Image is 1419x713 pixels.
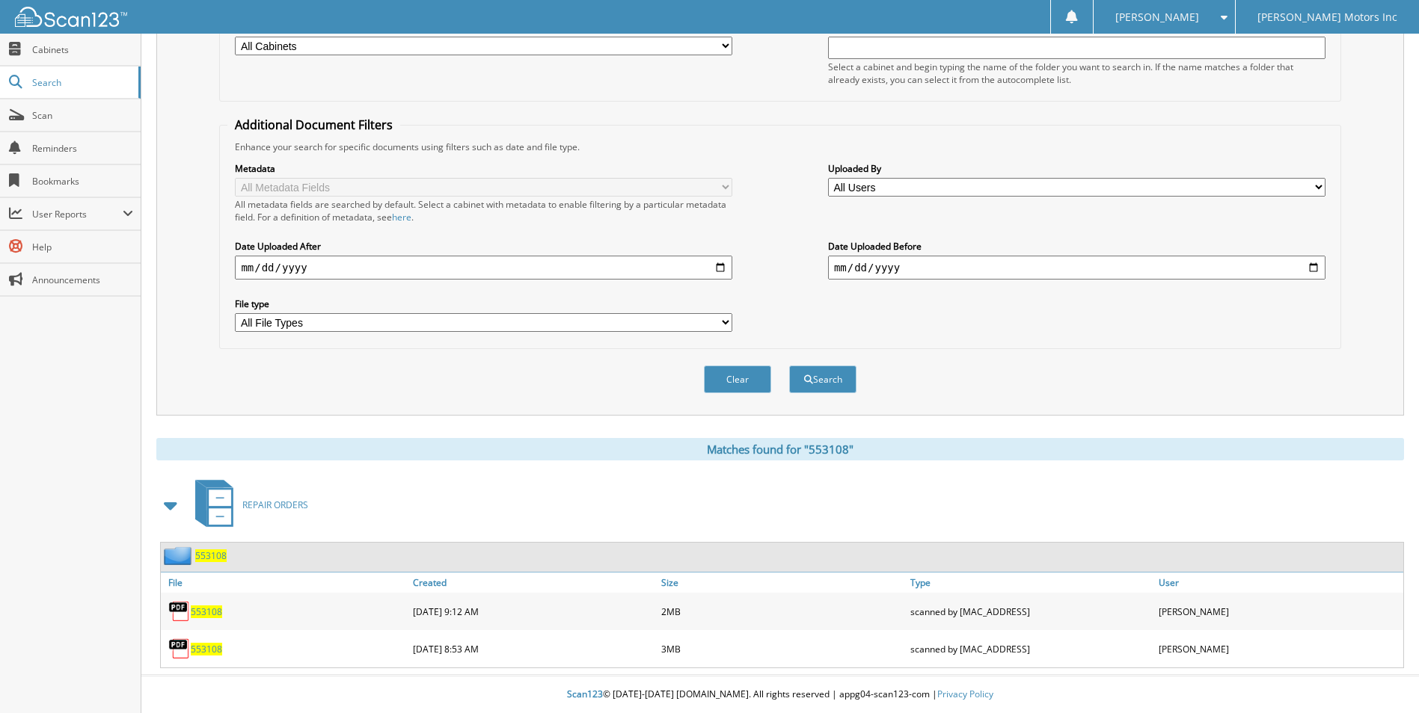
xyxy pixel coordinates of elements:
span: User Reports [32,208,123,220]
span: Help [32,241,133,253]
img: PDF.png [168,600,191,623]
a: here [392,211,411,223]
span: Cabinets [32,43,133,56]
label: Date Uploaded After [235,240,732,253]
div: 3MB [658,634,906,664]
div: [PERSON_NAME] [1155,596,1403,626]
a: File [161,572,409,593]
a: REPAIR ORDERS [186,475,308,534]
a: Privacy Policy [937,688,993,700]
a: 553108 [195,549,227,562]
label: Uploaded By [828,162,1325,175]
button: Search [789,365,856,393]
div: [DATE] 8:53 AM [409,634,658,664]
span: Reminders [32,142,133,155]
legend: Additional Document Filters [227,117,400,133]
span: Search [32,76,131,89]
div: Select a cabinet and begin typing the name of the folder you want to search in. If the name match... [828,61,1325,86]
label: Metadata [235,162,732,175]
button: Clear [704,365,771,393]
img: PDF.png [168,638,191,660]
div: [DATE] 9:12 AM [409,596,658,626]
span: Announcements [32,274,133,286]
span: REPAIR ORDERS [242,499,308,511]
span: Scan123 [567,688,603,700]
iframe: Chat Widget [1344,641,1419,713]
div: [PERSON_NAME] [1155,634,1403,664]
span: Bookmarks [32,175,133,188]
input: end [828,256,1325,280]
a: 553108 [191,605,222,618]
img: scan123-logo-white.svg [15,7,127,27]
input: start [235,256,732,280]
div: scanned by [MAC_ADDRESS] [907,634,1155,664]
img: folder2.png [164,546,195,565]
a: Type [907,572,1155,593]
div: All metadata fields are searched by default. Select a cabinet with metadata to enable filtering b... [235,198,732,223]
a: Created [409,572,658,593]
span: Scan [32,109,133,122]
div: Matches found for "553108" [156,438,1404,460]
span: [PERSON_NAME] [1115,13,1199,22]
div: Enhance your search for specific documents using filters such as date and file type. [227,141,1332,153]
a: 553108 [191,643,222,655]
a: Size [658,572,906,593]
div: scanned by [MAC_ADDRESS] [907,596,1155,626]
a: User [1155,572,1403,593]
div: 2MB [658,596,906,626]
label: Date Uploaded Before [828,240,1325,253]
div: © [DATE]-[DATE] [DOMAIN_NAME]. All rights reserved | appg04-scan123-com | [141,676,1419,713]
label: File type [235,297,732,310]
span: [PERSON_NAME] Motors Inc [1257,13,1397,22]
